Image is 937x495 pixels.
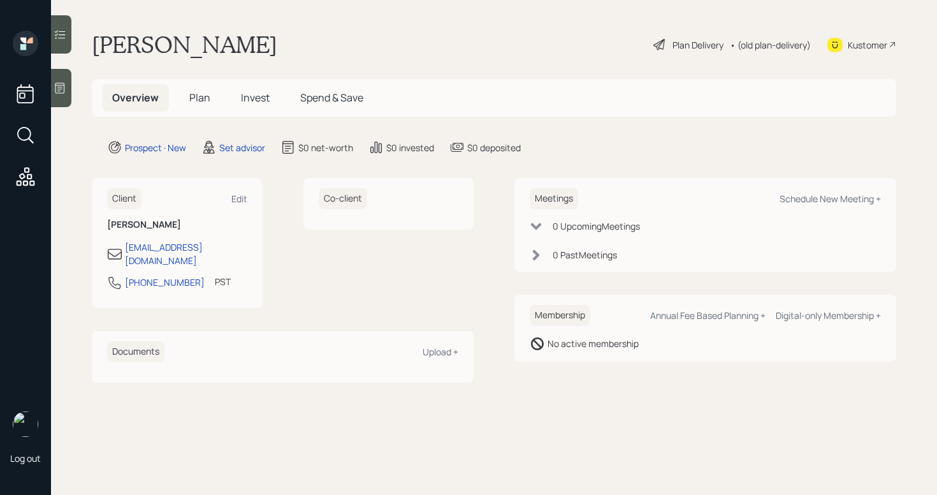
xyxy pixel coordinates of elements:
div: Upload + [423,346,458,358]
div: [PHONE_NUMBER] [125,276,205,289]
h6: Co-client [319,188,367,209]
img: retirable_logo.png [13,411,38,437]
span: Invest [241,91,270,105]
div: Log out [10,452,41,464]
div: Prospect · New [125,141,186,154]
div: Schedule New Meeting + [780,193,881,205]
div: • (old plan-delivery) [730,38,811,52]
div: $0 invested [386,141,434,154]
div: [EMAIL_ADDRESS][DOMAIN_NAME] [125,240,247,267]
h1: [PERSON_NAME] [92,31,277,59]
div: No active membership [548,337,639,350]
div: $0 net-worth [298,141,353,154]
h6: [PERSON_NAME] [107,219,247,230]
h6: Documents [107,341,164,362]
div: 0 Upcoming Meeting s [553,219,640,233]
h6: Meetings [530,188,578,209]
div: Set advisor [219,141,265,154]
span: Spend & Save [300,91,363,105]
div: Annual Fee Based Planning + [650,309,766,321]
div: PST [215,275,231,288]
div: Edit [231,193,247,205]
h6: Membership [530,305,590,326]
span: Plan [189,91,210,105]
div: 0 Past Meeting s [553,248,617,262]
div: Digital-only Membership + [776,309,881,321]
div: Kustomer [848,38,887,52]
h6: Client [107,188,142,209]
div: Plan Delivery [672,38,723,52]
div: $0 deposited [467,141,521,154]
span: Overview [112,91,159,105]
